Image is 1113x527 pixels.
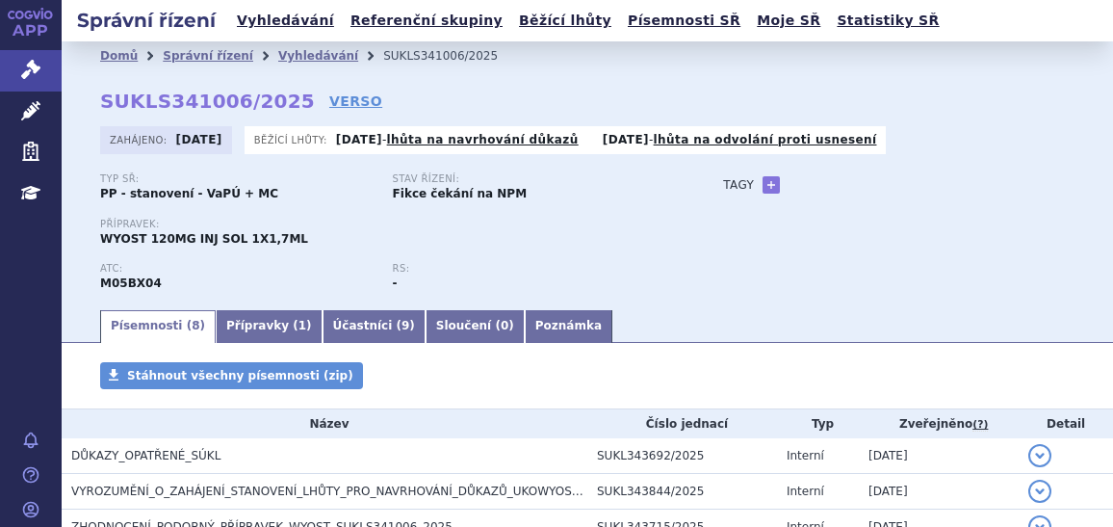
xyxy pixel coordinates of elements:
[393,187,527,200] strong: Fikce čekání na NPM
[587,409,777,438] th: Číslo jednací
[393,277,398,290] strong: -
[100,49,138,63] a: Domů
[100,187,278,200] strong: PP - stanovení - VaPÚ + MC
[393,263,666,275] p: RS:
[763,176,780,194] a: +
[387,133,579,146] a: lhůta na navrhování důkazů
[62,7,231,34] h2: Správní řízení
[603,132,877,147] p: -
[401,319,409,332] span: 9
[231,8,340,34] a: Vyhledávání
[525,310,612,343] a: Poznámka
[329,92,382,111] a: VERSO
[513,8,617,34] a: Běžící lhůty
[831,8,945,34] a: Statistiky SŘ
[1028,444,1051,467] button: detail
[176,133,222,146] strong: [DATE]
[1019,409,1113,438] th: Detail
[426,310,525,343] a: Sloučení (0)
[298,319,306,332] span: 1
[787,449,824,462] span: Interní
[603,133,649,146] strong: [DATE]
[100,362,363,389] a: Stáhnout všechny písemnosti (zip)
[336,132,579,147] p: -
[336,133,382,146] strong: [DATE]
[323,310,426,343] a: Účastníci (9)
[587,438,777,474] td: SUKL343692/2025
[100,232,308,246] span: WYOST 120MG INJ SOL 1X1,7ML
[163,49,253,63] a: Správní řízení
[723,173,754,197] h3: Tagy
[216,310,323,343] a: Přípravky (1)
[345,8,508,34] a: Referenční skupiny
[100,263,374,275] p: ATC:
[859,474,1019,510] td: [DATE]
[100,173,374,185] p: Typ SŘ:
[751,8,826,34] a: Moje SŘ
[393,173,666,185] p: Stav řízení:
[192,319,199,332] span: 8
[100,90,315,113] strong: SUKLS341006/2025
[501,319,508,332] span: 0
[127,369,353,382] span: Stáhnout všechny písemnosti (zip)
[100,277,162,290] strong: DENOSUMAB
[622,8,746,34] a: Písemnosti SŘ
[71,485,701,498] span: VYROZUMĚNÍ_O_ZAHÁJENÍ_STANOVENÍ_LHŮTY_PRO_NAVRHOVÁNÍ_DŮKAZŮ_UKOWYOST_SUKLS341006_2025
[278,49,358,63] a: Vyhledávání
[787,485,824,498] span: Interní
[62,409,587,438] th: Název
[587,474,777,510] td: SUKL343844/2025
[972,418,988,432] abbr: (?)
[777,409,859,438] th: Typ
[110,132,170,147] span: Zahájeno:
[254,132,331,147] span: Běžící lhůty:
[859,438,1019,474] td: [DATE]
[654,133,877,146] a: lhůta na odvolání proti usnesení
[71,449,220,462] span: DŮKAZY_OPATŘENÉ_SÚKL
[100,219,685,230] p: Přípravek:
[100,310,216,343] a: Písemnosti (8)
[1028,480,1051,503] button: detail
[859,409,1019,438] th: Zveřejněno
[383,41,523,70] li: SUKLS341006/2025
